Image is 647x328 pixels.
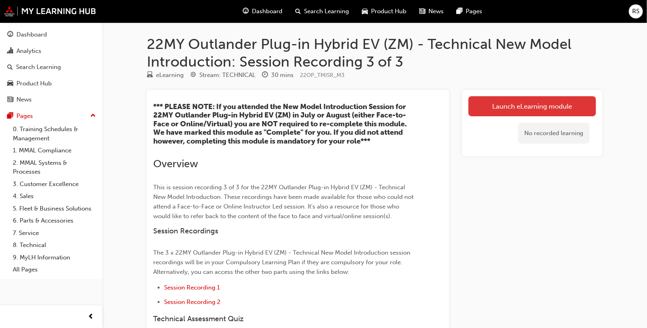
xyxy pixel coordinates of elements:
[16,79,52,88] div: Product Hub
[153,184,415,220] span: This is session recording 3 of 3 for the 22MY Outlander Plug-in Hybrid EV (ZM) - Technical New Mo...
[16,63,61,72] div: Search Learning
[10,251,99,264] a: 9. MyLH Information
[10,123,99,144] a: 0. Training Schedules & Management
[156,71,184,80] div: eLearning
[271,71,294,80] div: 30 mins
[147,70,184,80] div: Type
[4,6,96,16] img: mmal
[466,7,483,16] span: Pages
[262,72,268,79] span: clock-icon
[7,64,13,71] span: search-icon
[10,215,99,227] a: 6. Parts & Accessories
[7,80,13,87] span: car-icon
[413,3,450,20] a: news-iconNews
[518,123,590,144] div: No recorded learning
[16,30,47,39] div: Dashboard
[153,314,243,323] span: Technical Assessment Quiz
[88,312,94,322] span: prev-icon
[147,72,153,79] span: learningResourceType_ELEARNING-icon
[371,7,407,16] span: Product Hub
[190,70,256,80] div: Stream
[153,102,408,146] span: *** PLEASE NOTE: If you attended the New Model Introduction Session for 22MY Outlander Plug-in Hy...
[16,47,41,56] div: Analytics
[3,27,99,42] a: Dashboard
[164,298,221,306] a: Session Recording 2
[16,95,32,104] div: News
[10,202,99,215] a: 5. Fleet & Business Solutions
[633,7,640,16] span: RS
[3,76,99,91] a: Product Hub
[90,111,96,121] span: up-icon
[10,263,99,276] a: All Pages
[3,60,99,75] a: Search Learning
[3,109,99,124] button: Pages
[147,35,602,70] h1: 22MY Outlander Plug-in Hybrid EV (ZM) - Technical New Model Introduction: Session Recording 3 of 3
[199,71,256,80] div: Stream: TECHNICAL
[10,144,99,157] a: 1. MMAL Compliance
[7,31,13,38] span: guage-icon
[450,3,489,20] a: pages-iconPages
[7,113,13,120] span: pages-icon
[10,190,99,202] a: 4. Sales
[237,3,289,20] a: guage-iconDashboard
[362,6,368,16] span: car-icon
[10,178,99,190] a: 3. Customer Excellence
[629,4,643,18] button: RS
[16,111,33,121] div: Pages
[300,72,345,79] span: Learning resource code
[262,70,294,80] div: Duration
[420,6,426,16] span: news-icon
[10,239,99,251] a: 8. Technical
[164,284,220,291] a: Session Recording 1
[10,227,99,239] a: 7. Service
[243,6,249,16] span: guage-icon
[296,6,301,16] span: search-icon
[304,7,349,16] span: Search Learning
[7,48,13,55] span: chart-icon
[190,72,196,79] span: target-icon
[3,92,99,107] a: News
[3,26,99,109] button: DashboardAnalyticsSearch LearningProduct HubNews
[457,6,463,16] span: pages-icon
[7,96,13,103] span: news-icon
[153,249,412,275] span: The 3 x 22MY Outlander Plug-in Hybrid EV (ZM) - Technical New Model Introduction session recordin...
[289,3,356,20] a: search-iconSearch Learning
[356,3,413,20] a: car-iconProduct Hub
[10,157,99,178] a: 2. MMAL Systems & Processes
[429,7,444,16] span: News
[252,7,283,16] span: Dashboard
[3,44,99,59] a: Analytics
[469,96,596,116] a: Launch eLearning module
[153,158,198,170] span: Overview
[153,227,218,235] span: Session Recordings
